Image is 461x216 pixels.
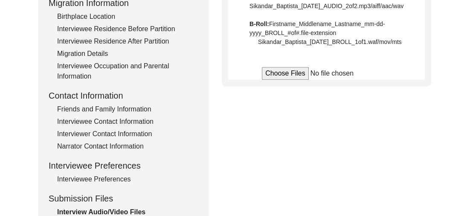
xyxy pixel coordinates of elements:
[57,174,199,184] div: Interviewee Preferences
[57,61,199,82] div: Interviewee Occupation and Parental Information
[57,117,199,127] div: Interviewee Contact Information
[57,129,199,139] div: Interviewer Contact Information
[249,20,269,27] b: B-Roll:
[57,49,199,59] div: Migration Details
[57,104,199,114] div: Friends and Family Information
[57,141,199,152] div: Narrator Contact Information
[57,12,199,22] div: Birthplace Location
[49,89,199,102] div: Contact Information
[49,159,199,172] div: Interviewee Preferences
[57,36,199,47] div: Interviewee Residence After Partition
[57,24,199,34] div: Interviewee Residence Before Partition
[49,192,199,205] div: Submission Files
